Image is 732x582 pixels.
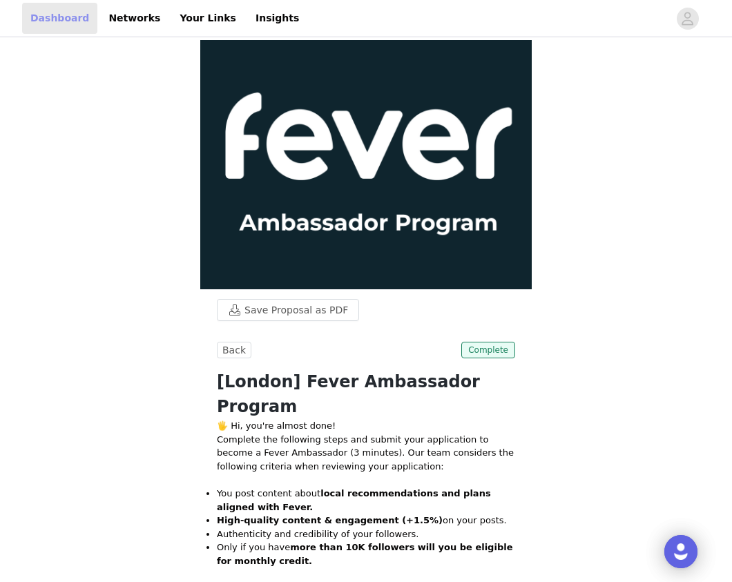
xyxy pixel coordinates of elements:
[200,40,532,289] img: campaign image
[247,3,307,34] a: Insights
[290,542,414,552] strong: more than 10K followers
[217,527,515,541] li: Authenticity and credibility of your followers.
[217,419,515,433] p: 🖐️ Hi, you're almost done!
[217,299,359,321] button: Save Proposal as PDF
[217,369,515,419] h1: [London] Fever Ambassador Program
[681,8,694,30] div: avatar
[100,3,168,34] a: Networks
[217,514,515,527] li: on your posts.
[22,3,97,34] a: Dashboard
[217,487,515,514] li: You post content about
[664,535,697,568] div: Open Intercom Messenger
[217,541,515,568] li: Only if you have
[217,342,251,358] button: Back
[217,433,515,474] p: Complete the following steps and submit your application to become a Fever Ambassador (3 minutes)...
[217,488,491,512] strong: local recommendations and plans aligned with Fever.
[171,3,244,34] a: Your Links
[217,515,443,525] strong: High-quality content & engagement (+1.5%)
[217,542,512,566] strong: will you be eligible for monthly credit.
[461,342,515,358] span: Complete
